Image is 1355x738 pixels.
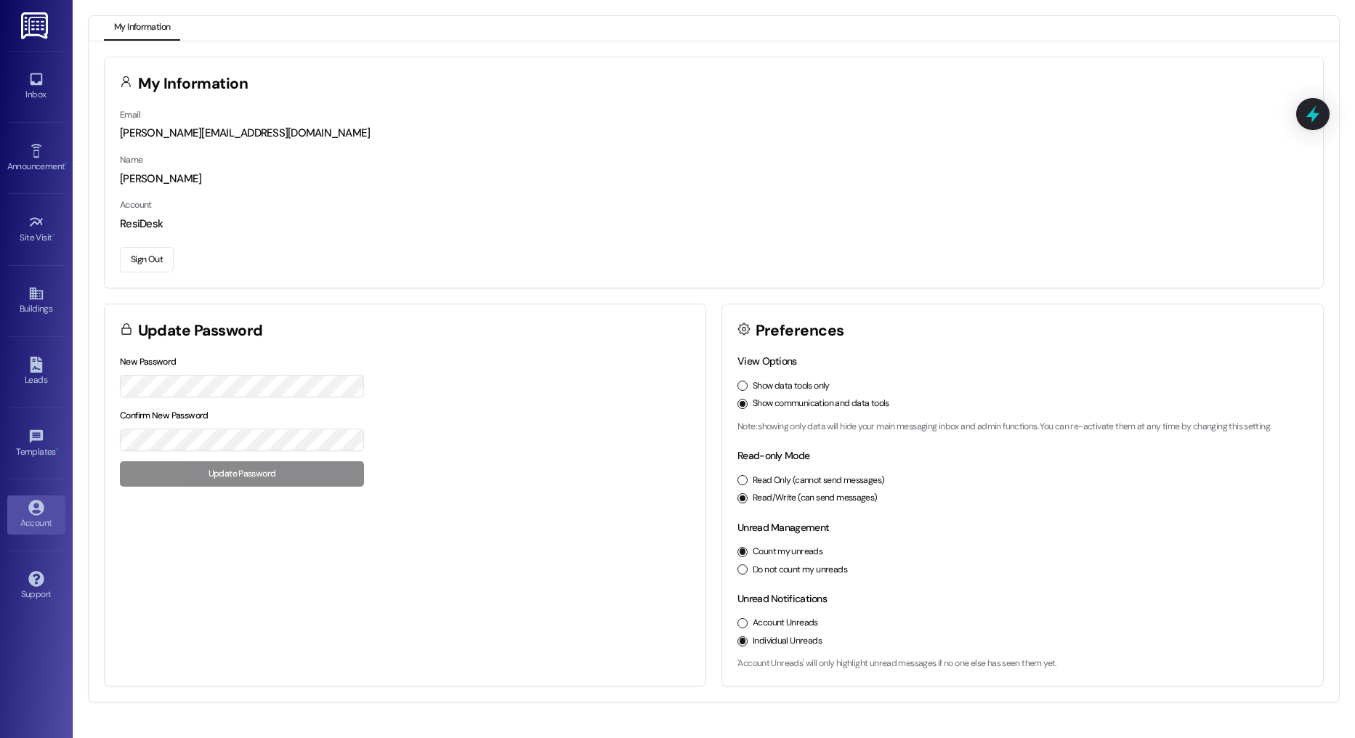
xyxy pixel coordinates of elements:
[120,247,174,272] button: Sign Out
[753,492,878,505] label: Read/Write (can send messages)
[120,126,1308,141] div: [PERSON_NAME][EMAIL_ADDRESS][DOMAIN_NAME]
[21,12,51,39] img: ResiDesk Logo
[104,16,180,41] button: My Information
[52,230,54,240] span: •
[753,564,847,577] label: Do not count my unreads
[756,323,844,338] h3: Preferences
[120,216,1308,232] div: ResiDesk
[7,67,65,106] a: Inbox
[56,445,58,455] span: •
[7,495,65,535] a: Account
[737,657,1308,670] p: 'Account Unreads' will only highlight unread messages if no one else has seen them yet.
[753,635,822,648] label: Individual Unreads
[753,617,818,630] label: Account Unreads
[737,354,797,368] label: View Options
[737,521,829,534] label: Unread Management
[120,154,143,166] label: Name
[737,449,809,462] label: Read-only Mode
[753,474,884,487] label: Read Only (cannot send messages)
[120,356,177,368] label: New Password
[7,281,65,320] a: Buildings
[138,323,263,338] h3: Update Password
[737,592,827,605] label: Unread Notifications
[7,352,65,392] a: Leads
[737,421,1308,434] p: Note: showing only data will hide your main messaging inbox and admin functions. You can re-activ...
[7,424,65,463] a: Templates •
[120,410,209,421] label: Confirm New Password
[138,76,248,92] h3: My Information
[753,397,889,410] label: Show communication and data tools
[120,199,152,211] label: Account
[65,159,67,169] span: •
[7,210,65,249] a: Site Visit •
[753,380,830,393] label: Show data tools only
[120,171,1308,187] div: [PERSON_NAME]
[120,109,140,121] label: Email
[753,546,822,559] label: Count my unreads
[7,567,65,606] a: Support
